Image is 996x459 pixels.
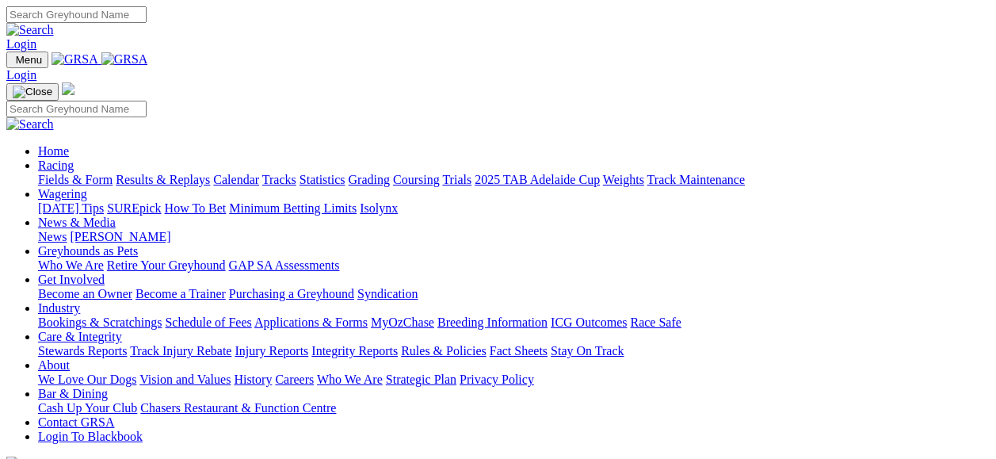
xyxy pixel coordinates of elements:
a: Racing [38,159,74,172]
img: GRSA [101,52,148,67]
a: Cash Up Your Club [38,401,137,415]
div: Greyhounds as Pets [38,258,990,273]
a: MyOzChase [371,316,434,329]
a: Who We Are [317,373,383,386]
button: Toggle navigation [6,83,59,101]
a: History [234,373,272,386]
a: Retire Your Greyhound [107,258,226,272]
a: ICG Outcomes [551,316,627,329]
a: Breeding Information [437,316,548,329]
a: News [38,230,67,243]
input: Search [6,6,147,23]
a: Industry [38,301,80,315]
a: [DATE] Tips [38,201,104,215]
a: Strategic Plan [386,373,456,386]
a: How To Bet [165,201,227,215]
button: Toggle navigation [6,52,48,68]
a: Track Maintenance [647,173,745,186]
a: Care & Integrity [38,330,122,343]
a: Get Involved [38,273,105,286]
a: Fact Sheets [490,344,548,358]
a: Trials [442,173,471,186]
div: News & Media [38,230,990,244]
a: Purchasing a Greyhound [229,287,354,300]
a: Contact GRSA [38,415,114,429]
a: Isolynx [360,201,398,215]
a: Stay On Track [551,344,624,358]
a: GAP SA Assessments [229,258,340,272]
div: About [38,373,990,387]
a: Vision and Values [139,373,231,386]
a: Privacy Policy [460,373,534,386]
a: Login [6,37,36,51]
span: Menu [16,54,42,66]
a: Bar & Dining [38,387,108,400]
a: Weights [603,173,644,186]
a: Integrity Reports [311,344,398,358]
a: Schedule of Fees [165,316,251,329]
a: Who We Are [38,258,104,272]
a: Chasers Restaurant & Function Centre [140,401,336,415]
img: Close [13,86,52,98]
div: Get Involved [38,287,990,301]
div: Care & Integrity [38,344,990,358]
a: Coursing [393,173,440,186]
a: Bookings & Scratchings [38,316,162,329]
a: 2025 TAB Adelaide Cup [475,173,600,186]
a: News & Media [38,216,116,229]
a: SUREpick [107,201,161,215]
img: Search [6,23,54,37]
a: Statistics [300,173,345,186]
a: Login To Blackbook [38,430,143,443]
input: Search [6,101,147,117]
a: Calendar [213,173,259,186]
a: Rules & Policies [401,344,487,358]
a: Track Injury Rebate [130,344,231,358]
a: Become an Owner [38,287,132,300]
a: Injury Reports [235,344,308,358]
a: Results & Replays [116,173,210,186]
a: Applications & Forms [254,316,368,329]
img: GRSA [52,52,98,67]
a: Careers [275,373,314,386]
a: Greyhounds as Pets [38,244,138,258]
a: Stewards Reports [38,344,127,358]
div: Racing [38,173,990,187]
a: Fields & Form [38,173,113,186]
a: Wagering [38,187,87,201]
a: Become a Trainer [135,287,226,300]
a: Grading [349,173,390,186]
div: Industry [38,316,990,330]
a: Tracks [262,173,296,186]
img: Search [6,117,54,132]
a: Race Safe [630,316,681,329]
div: Wagering [38,201,990,216]
div: Bar & Dining [38,401,990,415]
a: Syndication [357,287,418,300]
a: [PERSON_NAME] [70,230,170,243]
a: Login [6,68,36,82]
a: We Love Our Dogs [38,373,136,386]
a: About [38,358,70,372]
a: Minimum Betting Limits [229,201,357,215]
a: Home [38,144,69,158]
img: logo-grsa-white.png [62,82,74,95]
